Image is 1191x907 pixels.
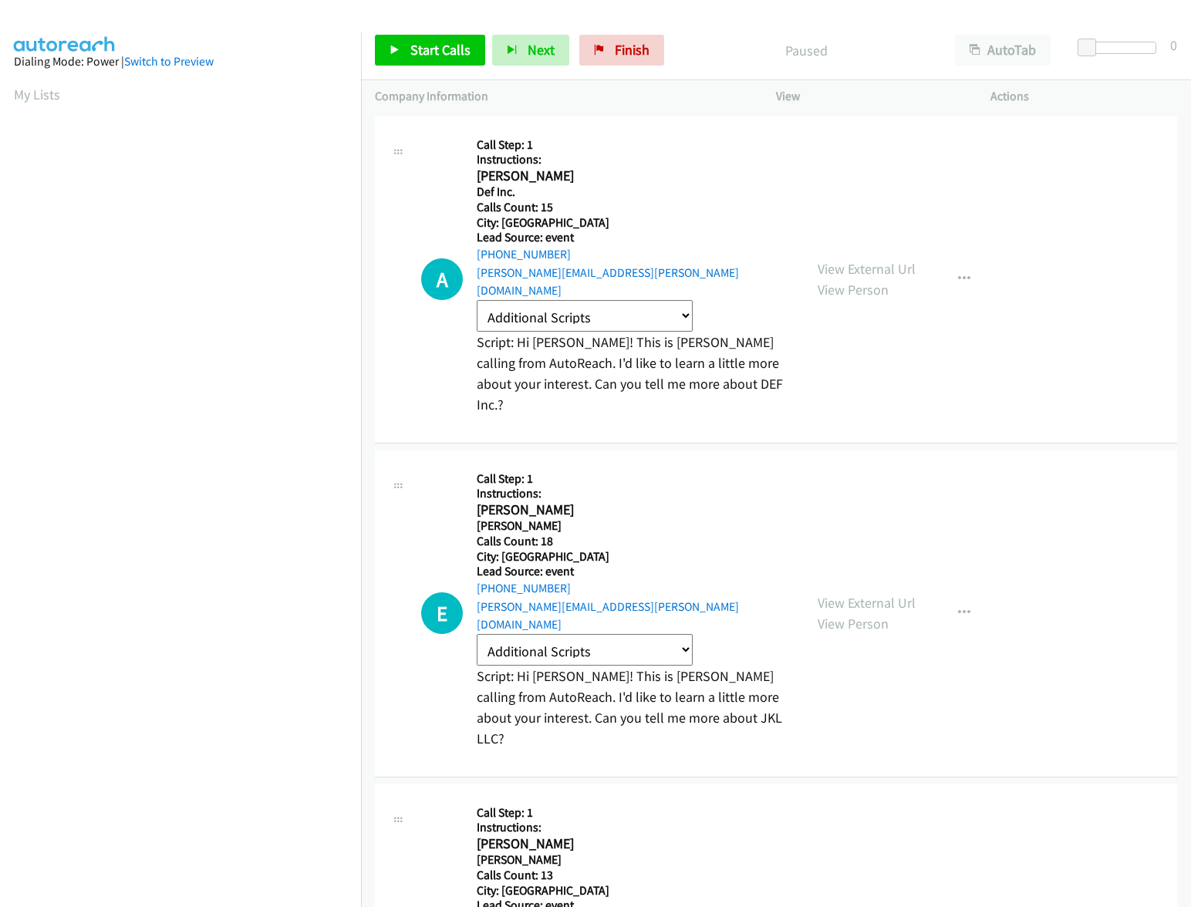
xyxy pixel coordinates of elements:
[477,883,790,899] h5: City: [GEOGRAPHIC_DATA]
[421,258,463,300] h1: A
[477,581,571,595] a: [PHONE_NUMBER]
[615,41,649,59] span: Finish
[477,200,790,215] h5: Calls Count: 15
[477,247,571,261] a: [PHONE_NUMBER]
[375,35,485,66] a: Start Calls
[421,258,463,300] div: The call is yet to be attempted
[1170,35,1177,56] div: 0
[477,599,739,632] a: [PERSON_NAME][EMAIL_ADDRESS][PERSON_NAME][DOMAIN_NAME]
[375,87,748,106] p: Company Information
[477,564,790,579] h5: Lead Source: event
[685,40,927,61] p: Paused
[477,868,790,883] h5: Calls Count: 13
[990,87,1177,106] p: Actions
[14,86,60,103] a: My Lists
[477,184,790,200] h5: Def Inc.
[477,167,790,185] h2: [PERSON_NAME]
[477,549,790,565] h5: City: [GEOGRAPHIC_DATA]
[477,666,790,749] p: Script: Hi [PERSON_NAME]! This is [PERSON_NAME] calling from AutoReach. I'd like to learn a littl...
[477,534,790,549] h5: Calls Count: 18
[477,820,790,835] h5: Instructions:
[477,486,790,501] h5: Instructions:
[818,615,889,632] a: View Person
[776,87,963,106] p: View
[477,137,790,153] h5: Call Step: 1
[818,260,916,278] a: View External Url
[421,592,463,634] h1: E
[477,265,739,298] a: [PERSON_NAME][EMAIL_ADDRESS][PERSON_NAME][DOMAIN_NAME]
[477,501,790,519] h2: [PERSON_NAME]
[477,518,790,534] h5: [PERSON_NAME]
[955,35,1051,66] button: AutoTab
[477,471,790,487] h5: Call Step: 1
[579,35,664,66] a: Finish
[477,852,790,868] h5: [PERSON_NAME]
[477,332,790,415] p: Script: Hi [PERSON_NAME]! This is [PERSON_NAME] calling from AutoReach. I'd like to learn a littl...
[14,119,361,851] iframe: Dialpad
[421,592,463,634] div: The call is yet to be attempted
[14,52,347,71] div: Dialing Mode: Power |
[528,41,555,59] span: Next
[477,805,790,821] h5: Call Step: 1
[477,835,790,853] h2: [PERSON_NAME]
[477,230,790,245] h5: Lead Source: event
[818,281,889,298] a: View Person
[477,152,790,167] h5: Instructions:
[124,54,214,69] a: Switch to Preview
[477,215,790,231] h5: City: [GEOGRAPHIC_DATA]
[410,41,471,59] span: Start Calls
[1085,42,1156,54] div: Delay between calls (in seconds)
[818,594,916,612] a: View External Url
[492,35,569,66] button: Next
